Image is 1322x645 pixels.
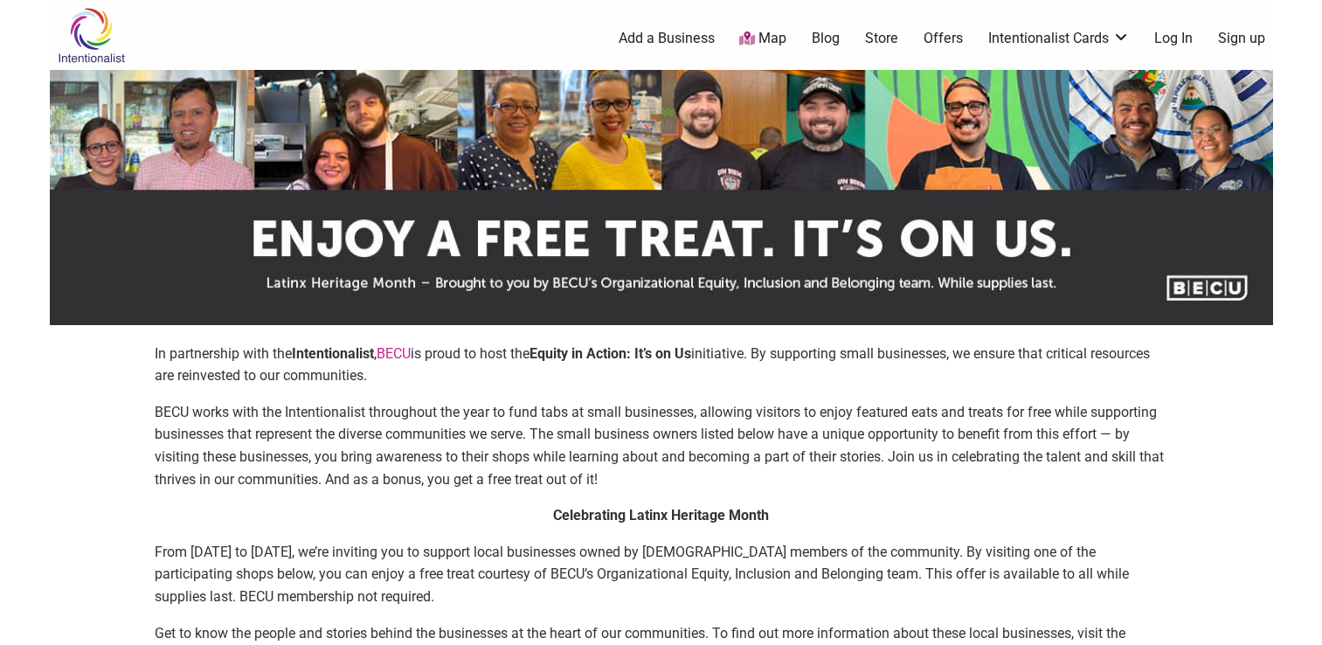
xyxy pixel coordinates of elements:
a: Add a Business [619,29,715,48]
p: BECU works with the Intentionalist throughout the year to fund tabs at small businesses, allowing... [155,401,1168,490]
p: In partnership with the , is proud to host the initiative. By supporting small businesses, we ens... [155,343,1168,387]
a: Blog [812,29,840,48]
a: Sign up [1218,29,1265,48]
img: Intentionalist [50,7,133,64]
strong: Intentionalist [292,345,374,362]
a: Store [865,29,898,48]
strong: Celebrating Latinx Heritage Month [553,507,769,524]
a: BECU [377,345,411,362]
a: Log In [1154,29,1193,48]
img: sponsor logo [50,70,1273,325]
a: Intentionalist Cards [988,29,1130,48]
strong: Equity in Action: It’s on Us [529,345,691,362]
a: Offers [924,29,963,48]
a: Map [739,29,786,49]
p: From [DATE] to [DATE], we’re inviting you to support local businesses owned by [DEMOGRAPHIC_DATA]... [155,541,1168,608]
